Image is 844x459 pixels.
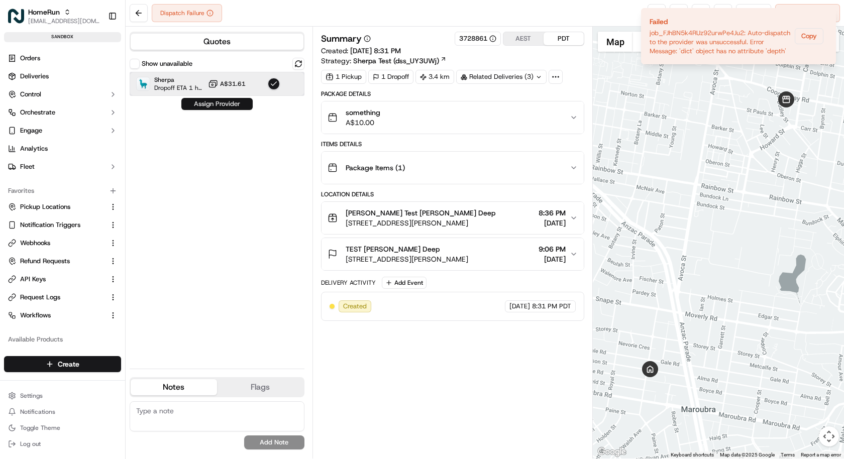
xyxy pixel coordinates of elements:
button: AEST [503,32,544,45]
span: 9:06 PM [539,244,566,254]
a: Analytics [4,141,121,157]
label: Show unavailable [142,59,192,68]
span: [EMAIL_ADDRESS][DOMAIN_NAME] [28,17,100,25]
span: Created: [321,46,401,56]
span: Analytics [20,144,48,153]
input: Got a question? Start typing here... [26,64,181,75]
button: Create [4,356,121,372]
span: [STREET_ADDRESS][PERSON_NAME] [346,254,468,264]
span: Sherpa Test (dss_UY3UWj) [353,56,439,66]
button: Pickup Locations [4,199,121,215]
span: Request Logs [20,293,60,302]
span: Notification Triggers [20,220,80,229]
a: Pickup Locations [8,202,105,211]
span: Orders [20,54,40,63]
div: Available Products [4,331,121,348]
div: Start new chat [34,95,165,105]
span: Created [343,302,367,311]
span: Pickup Locations [20,202,70,211]
span: [DATE] [539,218,566,228]
a: Terms (opens in new tab) [781,452,795,457]
span: TEST [PERSON_NAME] Deep [346,244,440,254]
span: [DATE] [509,302,530,311]
button: Notification Triggers [4,217,121,233]
a: Powered byPylon [71,169,122,177]
button: Show street map [598,32,633,52]
a: Deliveries [4,68,121,84]
span: A$31.61 [220,80,246,88]
button: Assign Provider [181,98,253,110]
a: Request Logs [8,293,105,302]
span: Fleet [20,162,35,171]
span: something [346,107,380,118]
button: Dispatch Failure [152,4,222,22]
a: Report a map error [801,452,841,457]
div: Location Details [321,190,584,198]
button: Orchestrate [4,104,121,121]
span: A$10.00 [346,118,380,128]
div: job_FJhBN5k4RUz92urwPe4Ju2: Auto-dispatch to the provider was unsuccessful. Error Message: 'dict'... [650,29,791,56]
span: [DATE] 8:31 PM [350,46,401,55]
span: [DATE] [539,254,566,264]
span: API Keys [20,275,46,284]
button: API Keys [4,271,121,287]
span: Knowledge Base [20,145,77,155]
span: HomeRun [28,7,60,17]
span: Engage [20,126,42,135]
div: We're available if you need us! [34,105,127,113]
button: Map camera controls [819,426,839,446]
button: Request Logs [4,289,121,305]
img: Google [595,445,628,458]
img: 1736555255976-a54dd68f-1ca7-489b-9aae-adbdc363a1c4 [10,95,28,113]
div: 📗 [10,146,18,154]
button: A$31.61 [208,79,246,89]
button: Package Items (1) [322,152,584,184]
div: 1 Pickup [321,70,366,84]
a: 💻API Documentation [81,141,165,159]
span: Orchestrate [20,108,55,117]
button: Start new chat [171,98,183,110]
a: Sherpa Test (dss_UY3UWj) [353,56,447,66]
button: Workflows [4,307,121,323]
span: Webhooks [20,239,50,248]
span: [PERSON_NAME] Test [PERSON_NAME] Deep [346,208,495,218]
span: Dropoff ETA 1 hour [154,84,204,92]
a: Webhooks [8,239,105,248]
button: Add Event [382,277,427,289]
button: Copy [795,28,823,44]
span: Settings [20,392,43,400]
img: Sherpa [137,77,150,90]
h3: Summary [321,34,362,43]
div: Related Deliveries (3) [456,70,547,84]
div: Failed [650,17,791,27]
span: API Documentation [95,145,161,155]
button: Flags [217,379,303,395]
div: sandbox [4,32,121,42]
div: Favorites [4,183,121,199]
button: [PERSON_NAME] Test [PERSON_NAME] Deep[STREET_ADDRESS][PERSON_NAME]8:36 PM[DATE] [322,202,584,234]
button: Fleet [4,159,121,175]
button: Quotes [131,34,303,50]
button: 3728861 [459,34,496,43]
button: HomeRunHomeRun[EMAIL_ADDRESS][DOMAIN_NAME] [4,4,104,28]
button: PDT [544,32,584,45]
span: Refund Requests [20,257,70,266]
a: Orders [4,50,121,66]
a: Workflows [8,311,105,320]
span: Log out [20,440,41,448]
div: 3.4 km [415,70,454,84]
button: TEST [PERSON_NAME] Deep[STREET_ADDRESS][PERSON_NAME]9:06 PM[DATE] [322,238,584,270]
button: Keyboard shortcuts [671,451,714,458]
div: 💻 [85,146,93,154]
a: Open this area in Google Maps (opens a new window) [595,445,628,458]
div: Items Details [321,140,584,148]
span: Toggle Theme [20,424,60,432]
p: Welcome 👋 [10,40,183,56]
div: Delivery Activity [321,279,376,287]
button: Control [4,86,121,102]
span: Package Items ( 1 ) [346,163,405,173]
span: Sherpa [154,76,204,84]
a: API Keys [8,275,105,284]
